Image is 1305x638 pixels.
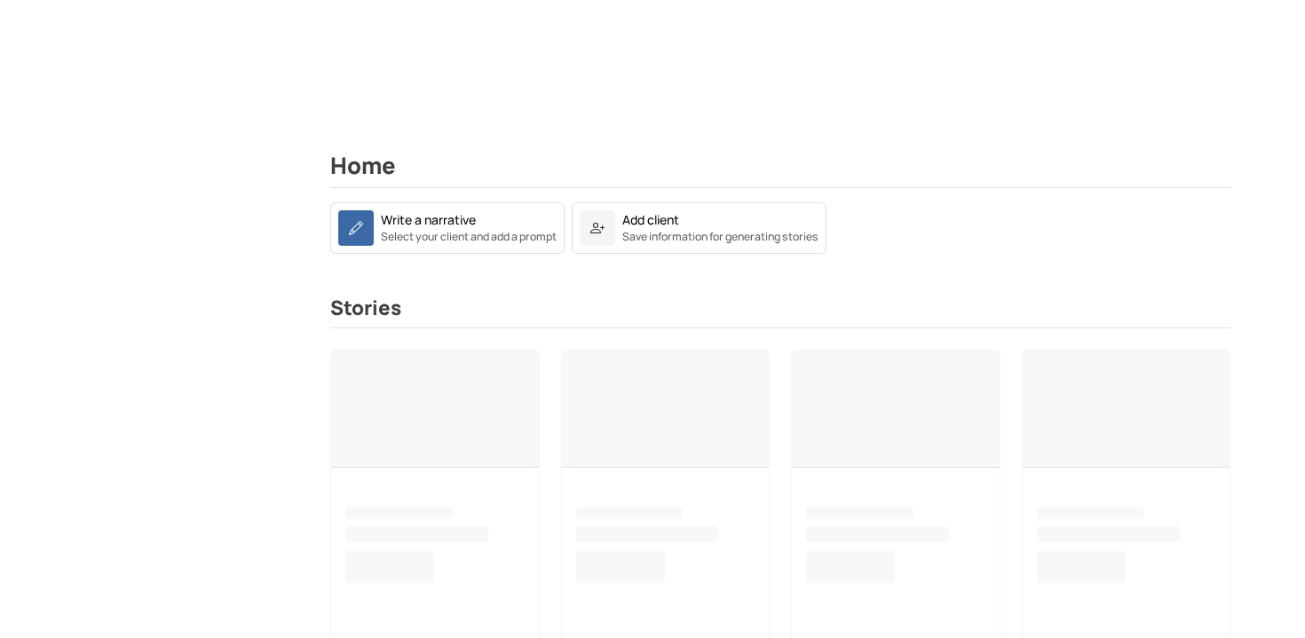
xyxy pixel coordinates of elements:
[330,202,565,254] a: Write a narrativeSelect your client and add a prompt
[381,210,476,229] div: Write a narrative
[330,296,1230,328] h3: Stories
[381,229,557,245] small: Select your client and add a prompt
[572,217,826,234] a: Add clientSave information for generating stories
[622,229,819,245] small: Save information for generating stories
[330,153,1230,188] h2: Home
[330,217,565,234] a: Write a narrativeSelect your client and add a prompt
[572,202,826,254] a: Add clientSave information for generating stories
[622,210,679,229] div: Add client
